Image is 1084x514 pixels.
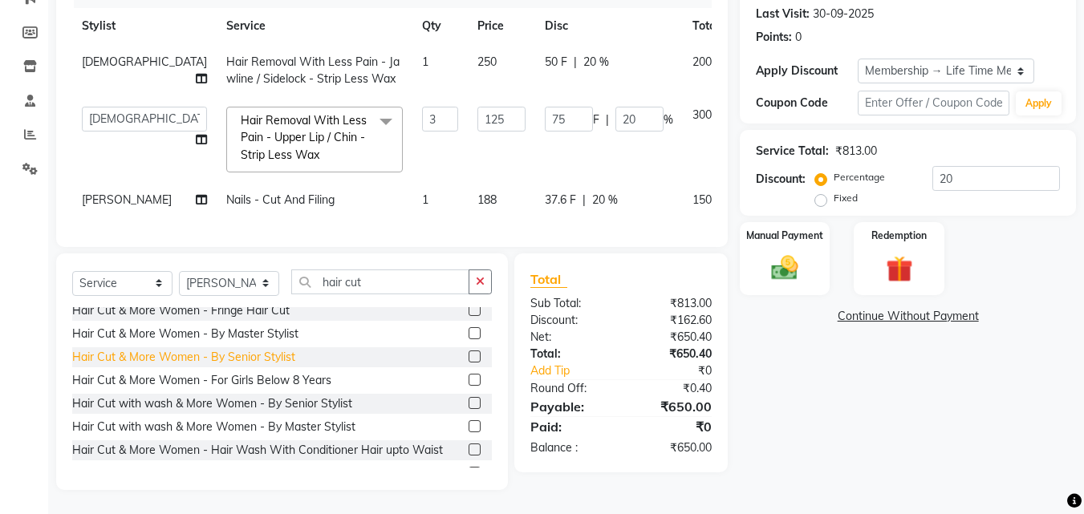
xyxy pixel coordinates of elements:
div: ₹0.40 [621,380,724,397]
span: | [606,111,609,128]
input: Search or Scan [291,269,469,294]
img: _gift.svg [878,253,921,285]
span: Nails - Cut And Filing [226,192,335,207]
div: Coupon Code [756,95,857,111]
span: 1 [422,55,428,69]
div: Payable: [518,397,621,416]
button: Apply [1016,91,1062,115]
span: % [664,111,673,128]
th: Disc [535,8,683,44]
div: ₹650.40 [621,329,724,346]
span: [DEMOGRAPHIC_DATA] [82,55,207,69]
div: ₹0 [639,362,725,379]
div: Total: [518,346,621,362]
th: Service [217,8,412,44]
div: 0 [795,29,802,46]
div: Balance : [518,439,621,456]
div: Service Total: [756,143,829,160]
th: Stylist [72,8,217,44]
div: ₹813.00 [621,295,724,312]
span: 20 % [583,54,609,71]
div: ₹650.00 [621,439,724,456]
div: ₹650.40 [621,346,724,362]
a: Continue Without Payment [743,308,1073,325]
div: Hair Cut with wash & More Women - By Senior Stylist [72,395,352,412]
div: 30-09-2025 [813,6,874,22]
div: Points: [756,29,792,46]
div: Hair Cut & More Women - By Master Stylist [72,326,298,342]
input: Enter Offer / Coupon Code [858,91,1009,115]
a: Add Tip [518,362,638,379]
div: (Men'S) HAIR CUT - By Master Stylist [72,465,266,482]
span: 150.4 [692,192,721,207]
img: _cash.svg [763,253,806,283]
span: 200 [692,55,712,69]
span: F [593,111,599,128]
a: x [319,148,327,162]
span: 1 [422,192,428,207]
div: Discount: [756,171,806,188]
div: ₹0 [621,417,724,436]
span: 300 [692,107,712,122]
span: Total [530,271,567,288]
label: Manual Payment [746,229,823,243]
span: 37.6 F [545,192,576,208]
label: Redemption [871,229,927,243]
div: Round Off: [518,380,621,397]
span: | [574,54,577,71]
label: Fixed [834,191,858,205]
div: Hair Cut & More Women - For Girls Below 8 Years [72,372,331,389]
span: 250 [477,55,497,69]
div: Net: [518,329,621,346]
div: Sub Total: [518,295,621,312]
div: ₹162.60 [621,312,724,329]
div: Last Visit: [756,6,810,22]
th: Total [683,8,730,44]
span: 188 [477,192,497,207]
span: [PERSON_NAME] [82,192,172,207]
div: Hair Cut with wash & More Women - By Master Stylist [72,419,355,435]
div: Paid: [518,417,621,436]
div: Hair Cut & More Women - By Senior Stylist [72,349,295,366]
div: Hair Cut & More Women - Hair Wash With Conditioner Hair upto Waist [72,442,443,459]
span: 50 F [545,54,567,71]
div: ₹813.00 [835,143,877,160]
div: Hair Cut & More Women - Fringe Hair Cut [72,302,290,319]
span: Hair Removal With Less Pain - Jawline / Sidelock - Strip Less Wax [226,55,400,86]
span: | [583,192,586,208]
th: Price [468,8,535,44]
div: Apply Discount [756,63,857,79]
div: Discount: [518,312,621,329]
th: Qty [412,8,468,44]
div: ₹650.00 [621,397,724,416]
span: 20 % [592,192,618,208]
label: Percentage [834,170,885,184]
span: Hair Removal With Less Pain - Upper Lip / Chin -Strip Less Wax [241,113,367,162]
